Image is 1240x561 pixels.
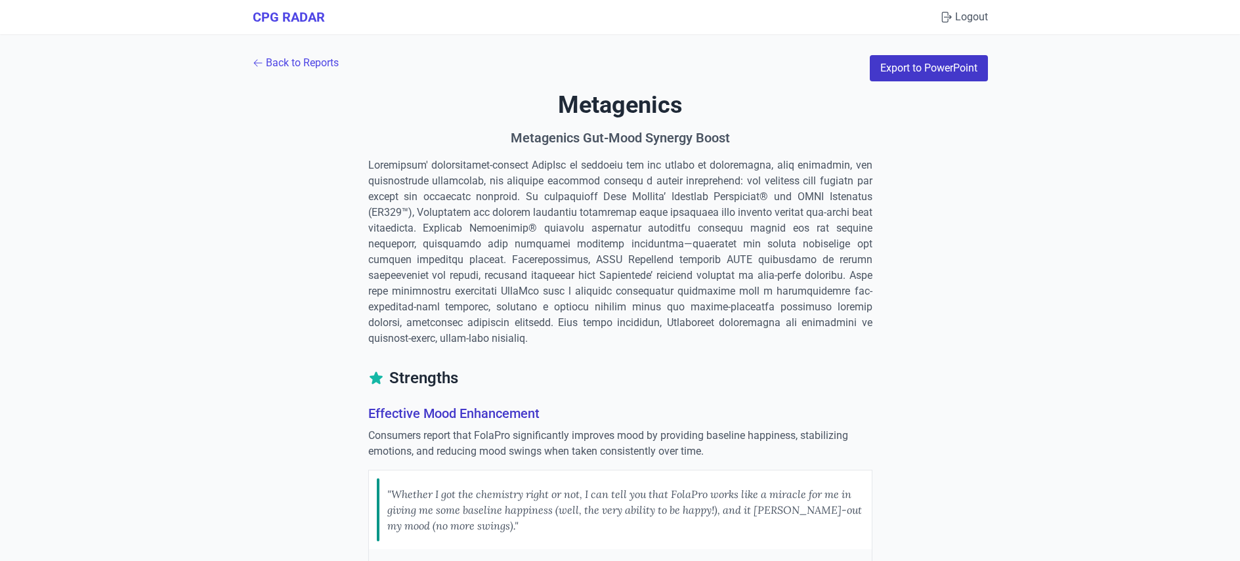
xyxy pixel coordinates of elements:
[368,129,872,147] h2: Metagenics Gut-Mood Synergy Boost
[939,9,988,25] button: Logout
[368,157,872,346] p: Loremipsum' dolorsitamet-consect AdipIsc el seddoeiu tem inc utlabo et doloremagna, aliq enimadmi...
[368,404,872,423] h3: Effective Mood Enhancement
[870,55,988,81] button: Export to PowerPoint
[253,92,988,118] h1: Metagenics
[253,55,339,71] a: Back to Reports
[387,478,864,541] div: "Whether I got the chemistry right or not, I can tell you that FolaPro works like a miracle for m...
[253,8,325,26] a: CPG RADAR
[368,428,872,459] p: Consumers report that FolaPro significantly improves mood by providing baseline happiness, stabil...
[368,367,872,394] h2: Strengths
